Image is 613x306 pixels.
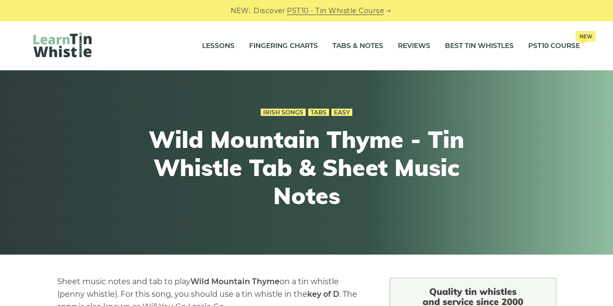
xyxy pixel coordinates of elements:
[202,34,235,58] a: Lessons
[528,34,580,58] a: PST10 CourseNew
[307,290,339,299] strong: key of D
[190,277,280,286] strong: Wild Mountain Thyme
[445,34,514,58] a: Best Tin Whistles
[398,34,430,58] a: Reviews
[308,109,329,116] a: Tabs
[331,109,352,116] a: Easy
[576,31,596,42] span: New
[332,34,383,58] a: Tabs & Notes
[128,126,485,209] h1: Wild Mountain Thyme - Tin Whistle Tab & Sheet Music Notes
[261,109,306,116] a: Irish Songs
[33,32,92,57] img: LearnTinWhistle.com
[249,34,318,58] a: Fingering Charts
